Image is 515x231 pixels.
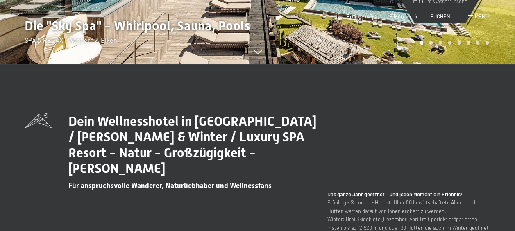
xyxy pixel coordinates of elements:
div: Carousel Page 1 (Current Slide) [420,41,424,45]
a: Premium Spa [347,13,378,20]
span: Für anspruchsvolle Wanderer, Naturliebhaber und Wellnessfans [68,181,272,190]
div: Carousel Page 7 [476,41,479,45]
div: Carousel Page 8 [485,41,489,45]
div: Carousel Pagination [417,41,489,45]
a: BUCHEN [430,13,450,20]
strong: Das ganze Jahr geöffnet – und jeden Moment ein Erlebnis! [327,191,462,197]
div: Carousel Page 6 [467,41,470,45]
div: Carousel Page 5 [457,41,461,45]
span: Menü [475,13,489,20]
span: Dein Wellnesshotel in [GEOGRAPHIC_DATA] / [PERSON_NAME] & Winter / Luxury SPA Resort - Natur - Gr... [68,113,317,176]
div: Carousel Page 3 [438,41,442,45]
div: Carousel Page 2 [429,41,433,45]
a: Bildergalerie [389,13,419,20]
div: Carousel Page 4 [448,41,451,45]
